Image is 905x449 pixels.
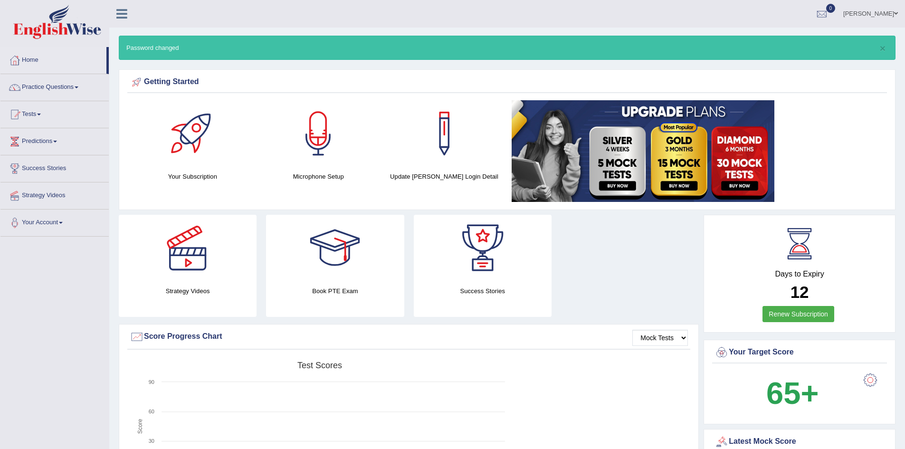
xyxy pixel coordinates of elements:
div: Your Target Score [714,345,885,360]
div: Password changed [119,36,895,60]
h4: Book PTE Exam [266,286,404,296]
button: × [880,43,886,53]
tspan: Test scores [297,361,342,370]
div: Score Progress Chart [130,330,688,344]
h4: Your Subscription [134,172,251,182]
img: small5.jpg [512,100,774,202]
span: 0 [826,4,836,13]
h4: Microphone Setup [260,172,377,182]
a: Your Account [0,210,109,233]
a: Success Stories [0,155,109,179]
text: 30 [149,438,154,444]
div: Latest Mock Score [714,435,885,449]
div: Getting Started [130,75,885,89]
a: Predictions [0,128,109,152]
text: 90 [149,379,154,385]
h4: Success Stories [414,286,552,296]
a: Renew Subscription [762,306,834,322]
a: Practice Questions [0,74,109,98]
h4: Strategy Videos [119,286,257,296]
a: Home [0,47,106,71]
b: 65+ [766,376,819,411]
a: Strategy Videos [0,182,109,206]
h4: Days to Expiry [714,270,885,278]
b: 12 [791,283,809,301]
text: 60 [149,409,154,414]
h4: Update [PERSON_NAME] Login Detail [386,172,503,182]
tspan: Score [137,419,143,434]
a: Tests [0,101,109,125]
